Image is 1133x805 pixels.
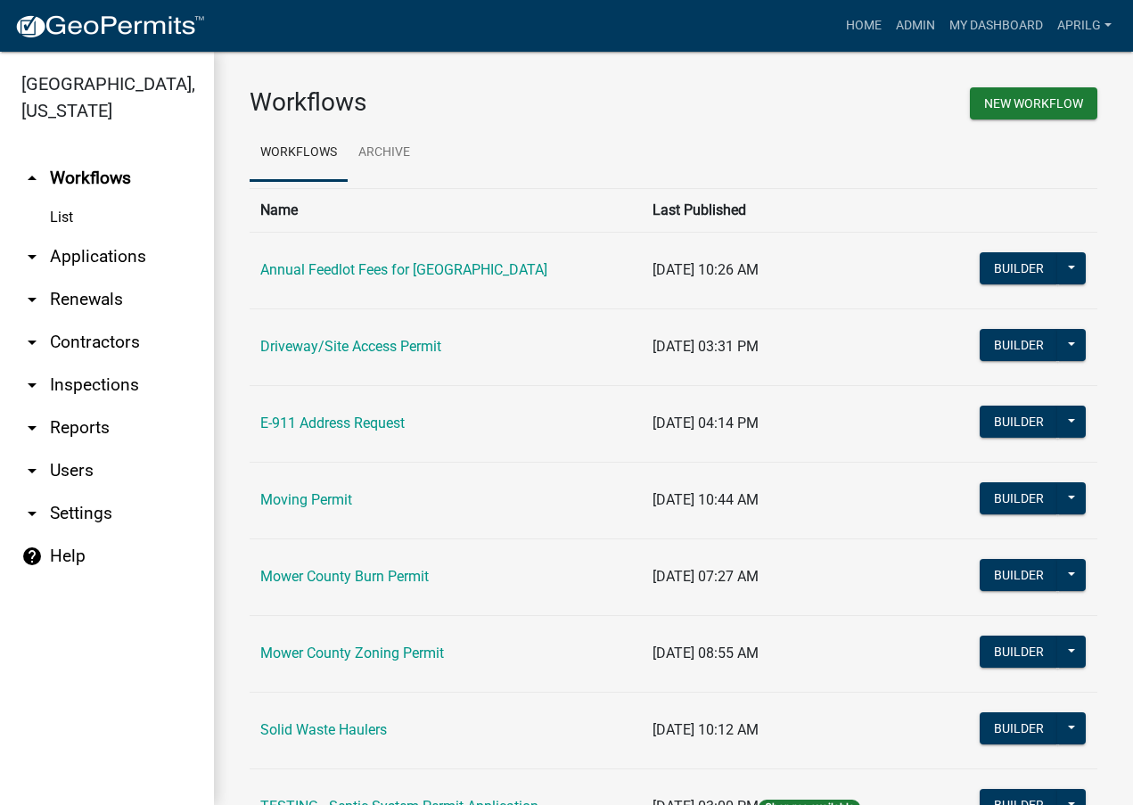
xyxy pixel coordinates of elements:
span: [DATE] 08:55 AM [653,645,759,661]
button: Builder [980,636,1058,668]
span: [DATE] 07:27 AM [653,568,759,585]
button: New Workflow [970,87,1097,119]
th: Last Published [642,188,933,232]
a: Solid Waste Haulers [260,721,387,738]
a: aprilg [1050,9,1119,43]
span: [DATE] 10:44 AM [653,491,759,508]
i: arrow_drop_down [21,460,43,481]
a: Driveway/Site Access Permit [260,338,441,355]
th: Name [250,188,642,232]
h3: Workflows [250,87,661,118]
span: [DATE] 10:26 AM [653,261,759,278]
button: Builder [980,252,1058,284]
i: arrow_drop_up [21,168,43,189]
a: Mower County Burn Permit [260,568,429,585]
a: Archive [348,125,421,182]
i: arrow_drop_down [21,246,43,267]
button: Builder [980,329,1058,361]
span: [DATE] 03:31 PM [653,338,759,355]
span: [DATE] 10:12 AM [653,721,759,738]
button: Builder [980,559,1058,591]
button: Builder [980,482,1058,514]
a: Workflows [250,125,348,182]
a: Moving Permit [260,491,352,508]
a: E-911 Address Request [260,415,405,431]
a: My Dashboard [942,9,1050,43]
button: Builder [980,406,1058,438]
i: arrow_drop_down [21,417,43,439]
a: Mower County Zoning Permit [260,645,444,661]
i: arrow_drop_down [21,332,43,353]
a: Home [839,9,889,43]
a: Annual Feedlot Fees for [GEOGRAPHIC_DATA] [260,261,547,278]
i: arrow_drop_down [21,503,43,524]
span: [DATE] 04:14 PM [653,415,759,431]
i: arrow_drop_down [21,289,43,310]
a: Admin [889,9,942,43]
i: arrow_drop_down [21,374,43,396]
i: help [21,546,43,567]
button: Builder [980,712,1058,744]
